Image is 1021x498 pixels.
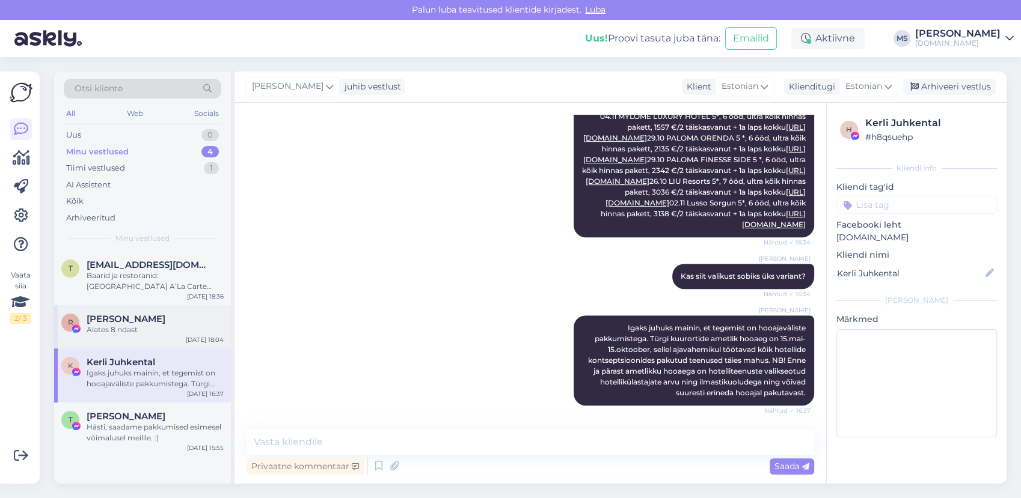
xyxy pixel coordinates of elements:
[903,79,996,95] div: Arhiveeri vestlus
[340,80,401,93] div: juhib vestlust
[75,82,123,95] span: Otsi kliente
[915,29,1001,38] div: [PERSON_NAME]
[66,179,111,191] div: AI Assistent
[115,233,170,244] span: Minu vestlused
[68,318,73,327] span: R
[87,260,212,270] span: triin.piirikivi@gmail.com
[192,106,221,121] div: Socials
[186,335,224,344] div: [DATE] 18:04
[66,212,115,224] div: Arhiveeritud
[64,106,78,121] div: All
[585,32,608,44] b: Uus!
[124,106,146,121] div: Web
[581,4,609,15] span: Luba
[187,443,224,452] div: [DATE] 15:55
[68,361,73,370] span: K
[252,80,323,93] span: [PERSON_NAME]
[836,295,997,306] div: [PERSON_NAME]
[681,272,806,281] span: Kas siit valikust sobiks üks variant?
[865,130,993,144] div: # h8qsuehp
[722,80,758,93] span: Estonian
[10,81,32,104] img: Askly Logo
[836,249,997,261] p: Kliendi nimi
[247,458,364,475] div: Privaatne kommentaar
[201,129,219,141] div: 0
[836,196,997,214] input: Lisa tag
[845,80,882,93] span: Estonian
[187,292,224,301] div: [DATE] 18:36
[204,162,219,174] div: 1
[582,90,808,229] span: Lisavalikuna pakun veel: 04.11 MYLOME LUXURY HOTEL 5*, 6 ööd, ultra kõik hinnas pakett, 1557 €/2 ...
[836,231,997,244] p: [DOMAIN_NAME]
[66,146,129,158] div: Minu vestlused
[836,163,997,174] div: Kliendi info
[87,368,224,389] div: Igaks juhuks mainin, et tegemist on hooajaväliste pakkumistega. Türgi kuurortide ametlik hooaeg o...
[774,461,809,472] span: Saada
[87,324,224,335] div: Alates 8 ndast
[784,80,835,93] div: Klienditugi
[585,31,720,46] div: Proovi tasuta juba täna:
[682,80,711,93] div: Klient
[837,267,983,280] input: Lisa nimi
[759,254,811,263] span: [PERSON_NAME]
[846,125,852,134] span: h
[764,290,811,299] span: Nähtud ✓ 16:34
[836,313,997,326] p: Märkmed
[87,357,155,368] span: Kerli Juhkental
[764,406,811,415] span: Nähtud ✓ 16:37
[187,389,224,398] div: [DATE] 16:37
[915,38,1001,48] div: [DOMAIN_NAME]
[10,313,31,324] div: 2 / 3
[725,27,777,50] button: Emailid
[588,323,808,397] span: Igaks juhuks mainin, et tegemist on hooajaväliste pakkumistega. Türgi kuurortide ametlik hooaeg o...
[201,146,219,158] div: 4
[764,238,811,247] span: Nähtud ✓ 16:34
[87,411,165,422] span: Terje Reedla
[87,270,224,292] div: Baarid ja restoranid: [GEOGRAPHIC_DATA] A’La Carte restoran Basilico (Itaalia köök) A’La Carte re...
[915,29,1014,48] a: [PERSON_NAME][DOMAIN_NAME]
[836,219,997,231] p: Facebooki leht
[10,270,31,324] div: Vaata siia
[66,162,125,174] div: Tiimi vestlused
[66,129,81,141] div: Uus
[87,422,224,443] div: Hästi, saadame pakkumised esimesel võimalusel meilile. :)
[69,415,73,424] span: T
[791,28,865,49] div: Aktiivne
[66,195,84,207] div: Kõik
[836,181,997,193] p: Kliendi tag'id
[69,264,73,273] span: t
[865,116,993,130] div: Kerli Juhkental
[87,314,165,324] span: Ruslana Loode
[894,30,910,47] div: MS
[759,306,811,315] span: [PERSON_NAME]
